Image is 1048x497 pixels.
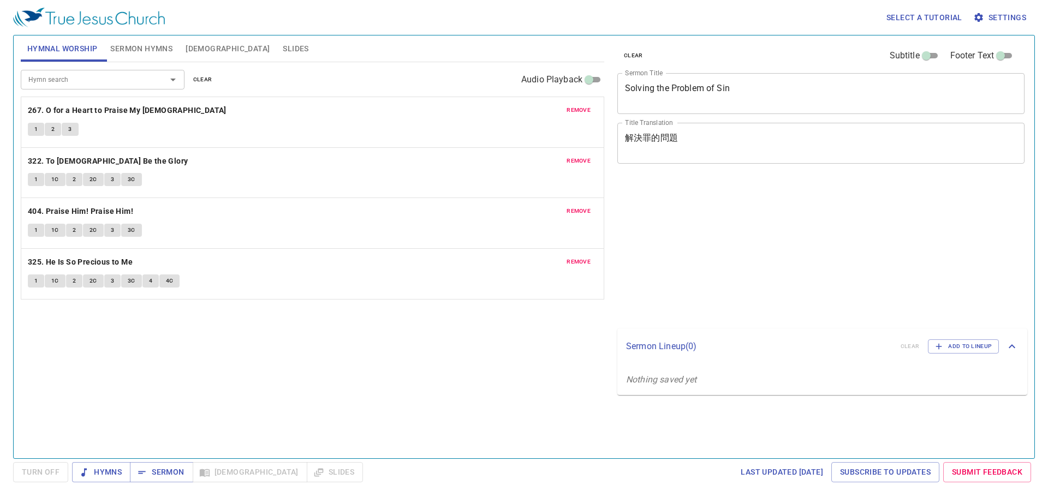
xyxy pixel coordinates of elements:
[51,276,59,286] span: 1C
[521,73,582,86] span: Audio Playback
[104,224,121,237] button: 3
[886,11,962,25] span: Select a tutorial
[72,462,130,482] button: Hymns
[626,374,697,385] i: Nothing saved yet
[28,224,44,237] button: 1
[166,276,174,286] span: 4C
[626,340,892,353] p: Sermon Lineup ( 0 )
[66,224,82,237] button: 2
[625,83,1017,104] textarea: Solving the Problem of Sin
[111,175,114,184] span: 3
[617,328,1027,364] div: Sermon Lineup(0)clearAdd to Lineup
[975,11,1026,25] span: Settings
[625,133,1017,153] textarea: 解決罪的問題
[283,42,308,56] span: Slides
[28,104,228,117] button: 267. O for a Heart to Praise My [DEMOGRAPHIC_DATA]
[882,8,967,28] button: Select a tutorial
[28,255,133,269] b: 325. He Is So Precious to Me
[121,274,142,288] button: 3C
[68,124,72,134] span: 3
[935,342,992,351] span: Add to Lineup
[104,274,121,288] button: 3
[624,51,643,61] span: clear
[950,49,995,62] span: Footer Text
[741,465,823,479] span: Last updated [DATE]
[83,224,104,237] button: 2C
[165,72,181,87] button: Open
[27,42,98,56] span: Hymnal Worship
[66,274,82,288] button: 2
[51,225,59,235] span: 1C
[90,175,97,184] span: 2C
[28,154,190,168] button: 322. To [DEMOGRAPHIC_DATA] Be the Glory
[34,276,38,286] span: 1
[560,154,597,167] button: remove
[110,42,172,56] span: Sermon Hymns
[111,225,114,235] span: 3
[130,462,193,482] button: Sermon
[128,225,135,235] span: 3C
[121,173,142,186] button: 3C
[121,224,142,237] button: 3C
[83,173,104,186] button: 2C
[613,175,944,324] iframe: from-child
[560,104,597,117] button: remove
[51,124,55,134] span: 2
[890,49,920,62] span: Subtitle
[193,75,212,85] span: clear
[831,462,939,482] a: Subscribe to Updates
[840,465,931,479] span: Subscribe to Updates
[28,154,188,168] b: 322. To [DEMOGRAPHIC_DATA] Be the Glory
[567,257,591,267] span: remove
[45,123,61,136] button: 2
[28,205,133,218] b: 404. Praise Him! Praise Him!
[45,173,65,186] button: 1C
[187,73,219,86] button: clear
[971,8,1031,28] button: Settings
[45,224,65,237] button: 1C
[139,465,184,479] span: Sermon
[104,173,121,186] button: 3
[81,465,122,479] span: Hymns
[560,205,597,218] button: remove
[73,225,76,235] span: 2
[617,49,650,62] button: clear
[83,274,104,288] button: 2C
[34,225,38,235] span: 1
[73,175,76,184] span: 2
[28,255,135,269] button: 325. He Is So Precious to Me
[62,123,78,136] button: 3
[34,175,38,184] span: 1
[28,274,44,288] button: 1
[128,175,135,184] span: 3C
[567,156,591,166] span: remove
[13,8,165,27] img: True Jesus Church
[45,274,65,288] button: 1C
[943,462,1031,482] a: Submit Feedback
[928,339,999,354] button: Add to Lineup
[28,123,44,136] button: 1
[90,225,97,235] span: 2C
[111,276,114,286] span: 3
[736,462,827,482] a: Last updated [DATE]
[128,276,135,286] span: 3C
[560,255,597,268] button: remove
[28,205,135,218] button: 404. Praise Him! Praise Him!
[28,104,227,117] b: 267. O for a Heart to Praise My [DEMOGRAPHIC_DATA]
[159,274,180,288] button: 4C
[142,274,159,288] button: 4
[51,175,59,184] span: 1C
[952,465,1022,479] span: Submit Feedback
[567,206,591,216] span: remove
[567,105,591,115] span: remove
[73,276,76,286] span: 2
[66,173,82,186] button: 2
[28,173,44,186] button: 1
[34,124,38,134] span: 1
[90,276,97,286] span: 2C
[149,276,152,286] span: 4
[186,42,270,56] span: [DEMOGRAPHIC_DATA]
